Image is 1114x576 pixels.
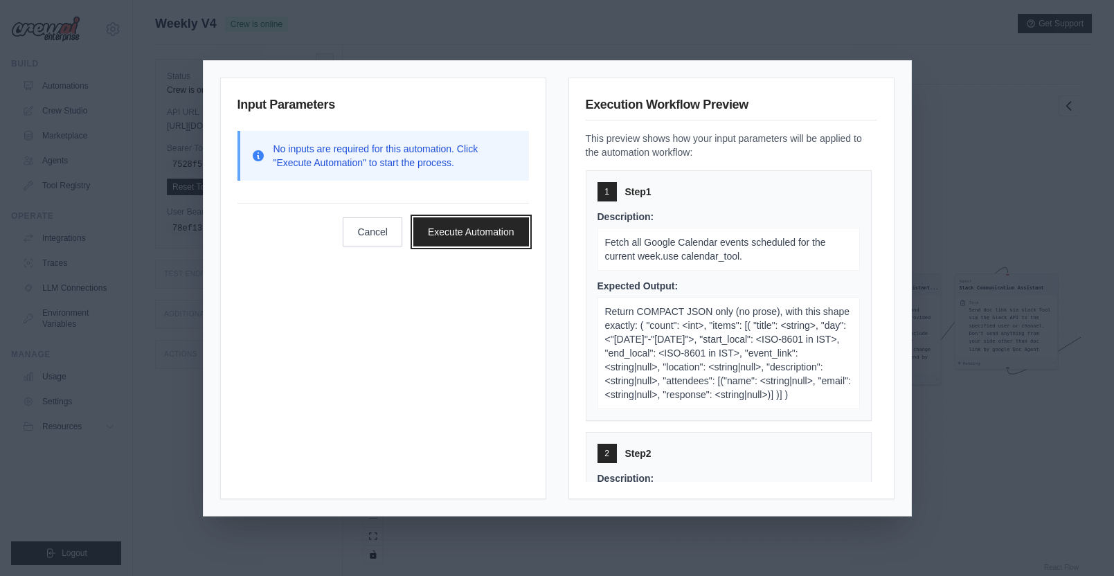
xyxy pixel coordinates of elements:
iframe: Chat Widget [1045,510,1114,576]
h3: Input Parameters [237,95,529,120]
span: Step 1 [625,185,652,199]
button: Cancel [343,217,402,246]
p: No inputs are required for this automation. Click "Execute Automation" to start the process. [273,142,518,170]
span: Description: [598,473,654,484]
span: Expected Output: [598,280,679,291]
span: Step 2 [625,447,652,460]
span: Return COMPACT JSON only (no prose), with this shape exactly: ( "count": <int>, "items": [( "titl... [605,306,851,400]
h3: Execution Workflow Preview [586,95,877,120]
span: Fetch all Google Calendar events scheduled for the current week.use calendar_tool. [605,237,826,262]
p: This preview shows how your input parameters will be applied to the automation workflow: [586,132,877,159]
span: 1 [604,186,609,197]
span: Description: [598,211,654,222]
span: 2 [604,448,609,459]
button: Execute Automation [413,217,529,246]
